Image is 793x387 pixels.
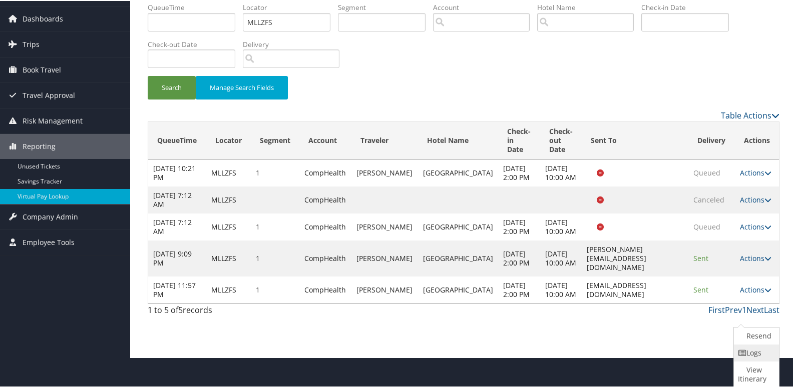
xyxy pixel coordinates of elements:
[735,121,779,158] th: Actions
[418,275,499,302] td: [GEOGRAPHIC_DATA]
[764,303,779,314] a: Last
[148,1,243,11] label: QueueTime
[537,1,641,11] label: Hotel Name
[251,275,299,302] td: 1
[693,167,720,176] span: Queued
[23,31,40,56] span: Trips
[498,212,540,239] td: [DATE] 2:00 PM
[740,167,771,176] a: Actions
[582,239,688,275] td: [PERSON_NAME][EMAIL_ADDRESS][DOMAIN_NAME]
[418,121,499,158] th: Hotel Name: activate to sort column ascending
[725,303,742,314] a: Prev
[418,239,499,275] td: [GEOGRAPHIC_DATA]
[148,303,294,320] div: 1 to 5 of records
[206,158,251,185] td: MLLZFS
[351,158,418,185] td: [PERSON_NAME]
[498,121,540,158] th: Check-in Date: activate to sort column ascending
[742,303,746,314] a: 1
[299,239,351,275] td: CompHealth
[708,303,725,314] a: First
[540,158,582,185] td: [DATE] 10:00 AM
[148,212,206,239] td: [DATE] 7:12 AM
[148,158,206,185] td: [DATE] 10:21 PM
[351,239,418,275] td: [PERSON_NAME]
[23,133,56,158] span: Reporting
[206,121,251,158] th: Locator: activate to sort column ascending
[178,303,183,314] span: 5
[338,1,433,11] label: Segment
[196,75,288,98] button: Manage Search Fields
[540,121,582,158] th: Check-out Date: activate to sort column ascending
[540,212,582,239] td: [DATE] 10:00 AM
[433,1,537,11] label: Account
[688,121,734,158] th: Delivery: activate to sort column ascending
[23,5,63,30] span: Dashboards
[540,275,582,302] td: [DATE] 10:00 AM
[740,284,771,293] a: Actions
[418,158,499,185] td: [GEOGRAPHIC_DATA]
[693,221,720,230] span: Queued
[582,275,688,302] td: [EMAIL_ADDRESS][DOMAIN_NAME]
[299,275,351,302] td: CompHealth
[251,158,299,185] td: 1
[23,56,61,81] span: Book Travel
[498,239,540,275] td: [DATE] 2:00 PM
[693,284,708,293] span: Sent
[148,121,206,158] th: QueueTime: activate to sort column ascending
[540,239,582,275] td: [DATE] 10:00 AM
[299,158,351,185] td: CompHealth
[740,194,771,203] a: Actions
[693,252,708,262] span: Sent
[351,212,418,239] td: [PERSON_NAME]
[206,239,251,275] td: MLLZFS
[351,275,418,302] td: [PERSON_NAME]
[206,275,251,302] td: MLLZFS
[734,343,776,360] a: Logs
[418,212,499,239] td: [GEOGRAPHIC_DATA]
[740,252,771,262] a: Actions
[582,121,688,158] th: Sent To: activate to sort column descending
[498,158,540,185] td: [DATE] 2:00 PM
[206,185,251,212] td: MLLZFS
[746,303,764,314] a: Next
[148,239,206,275] td: [DATE] 9:09 PM
[23,229,75,254] span: Employee Tools
[243,1,338,11] label: Locator
[721,109,779,120] a: Table Actions
[734,360,776,386] a: View Itinerary
[299,185,351,212] td: CompHealth
[251,121,299,158] th: Segment: activate to sort column ascending
[498,275,540,302] td: [DATE] 2:00 PM
[740,221,771,230] a: Actions
[206,212,251,239] td: MLLZFS
[299,121,351,158] th: Account: activate to sort column ascending
[734,326,776,343] a: Resend
[251,212,299,239] td: 1
[23,107,83,132] span: Risk Management
[23,82,75,107] span: Travel Approval
[148,38,243,48] label: Check-out Date
[693,194,724,203] span: Canceled
[148,75,196,98] button: Search
[148,275,206,302] td: [DATE] 11:57 PM
[148,185,206,212] td: [DATE] 7:12 AM
[299,212,351,239] td: CompHealth
[351,121,418,158] th: Traveler: activate to sort column ascending
[251,239,299,275] td: 1
[641,1,736,11] label: Check-in Date
[243,38,347,48] label: Delivery
[23,203,78,228] span: Company Admin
